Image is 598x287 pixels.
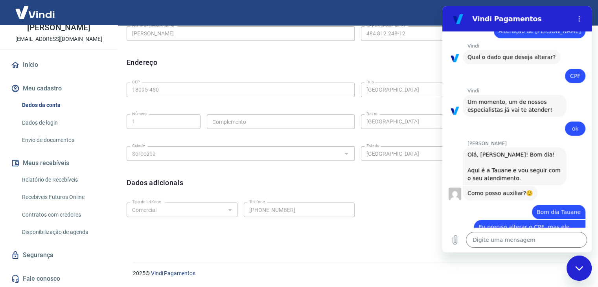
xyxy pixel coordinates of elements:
[129,149,339,158] input: Digite aqui algumas palavras para buscar a cidade
[9,0,61,24] img: Vindi
[567,256,592,281] iframe: Botão para abrir a janela de mensagens, conversa em andamento
[9,80,108,97] button: Meu cadastro
[366,23,405,29] label: CPF da pessoa titular
[249,199,265,205] label: Telefone
[19,97,108,113] a: Dados da conta
[19,132,108,148] a: Envio de documentos
[19,115,108,131] a: Dados de login
[133,269,579,278] p: 2025 ©
[132,111,147,117] label: Número
[132,143,145,149] label: Cidade
[19,189,108,205] a: Recebíveis Futuros Online
[9,155,108,172] button: Meus recebíveis
[366,143,379,149] label: Estado
[127,57,157,68] h6: Endereço
[366,111,377,117] label: Bairro
[560,6,589,20] button: Sair
[27,24,90,32] p: [PERSON_NAME]
[127,177,183,188] h6: Dados adicionais
[366,79,374,85] label: Rua
[15,35,102,43] p: [EMAIL_ADDRESS][DOMAIN_NAME]
[9,247,108,264] a: Segurança
[19,224,108,240] a: Disponibilização de agenda
[19,172,108,188] a: Relatório de Recebíveis
[442,6,592,252] iframe: Janela de mensagens
[151,270,195,276] a: Vindi Pagamentos
[132,199,161,205] label: Tipo de telefone
[19,207,108,223] a: Contratos com credores
[132,79,140,85] label: CEP
[132,23,174,29] label: Nome da pessoa titular
[9,56,108,74] a: Início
